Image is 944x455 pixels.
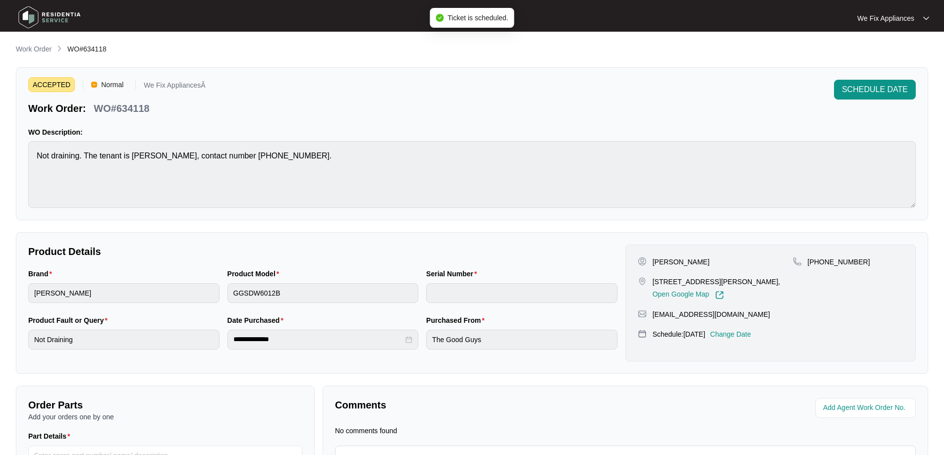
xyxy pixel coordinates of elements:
label: Date Purchased [227,315,287,325]
label: Part Details [28,431,74,441]
p: [PHONE_NUMBER] [808,257,870,267]
img: chevron-right [56,45,63,52]
p: Work Order: [28,101,86,115]
label: Product Fault or Query [28,315,111,325]
span: check-circle [436,14,444,22]
img: user-pin [638,257,647,266]
p: Comments [335,398,618,412]
img: map-pin [638,277,647,286]
p: Add your orders one by one [28,412,302,422]
label: Brand [28,269,56,279]
input: Product Fault or Query [28,330,220,350]
input: Purchased From [426,330,617,350]
p: [STREET_ADDRESS][PERSON_NAME], [653,277,780,287]
span: WO#634118 [67,45,107,53]
p: We Fix Appliances [857,13,914,23]
input: Serial Number [426,283,617,303]
img: dropdown arrow [923,16,929,21]
button: SCHEDULE DATE [834,80,916,100]
img: Vercel Logo [91,82,97,88]
p: Change Date [710,329,751,339]
p: [PERSON_NAME] [653,257,710,267]
label: Serial Number [426,269,481,279]
a: Work Order [14,44,54,55]
p: Work Order [16,44,52,54]
label: Product Model [227,269,283,279]
img: map-pin [793,257,802,266]
img: Link-External [715,291,724,300]
p: WO#634118 [94,101,149,115]
span: SCHEDULE DATE [842,84,908,96]
img: residentia service logo [15,2,84,32]
p: We Fix AppliancesÂ [144,82,205,92]
input: Add Agent Work Order No. [823,402,910,414]
p: [EMAIL_ADDRESS][DOMAIN_NAME] [653,309,770,319]
img: map-pin [638,329,647,338]
p: Product Details [28,245,617,258]
span: ACCEPTED [28,77,75,92]
input: Product Model [227,283,419,303]
textarea: Not draining. The tenant is [PERSON_NAME], contact number [PHONE_NUMBER]. [28,141,916,208]
input: Date Purchased [233,334,404,345]
span: Ticket is scheduled. [447,14,508,22]
label: Purchased From [426,315,489,325]
a: Open Google Map [653,291,724,300]
p: No comments found [335,426,397,436]
input: Brand [28,283,220,303]
span: Normal [97,77,127,92]
p: Order Parts [28,398,302,412]
p: WO Description: [28,127,916,137]
p: Schedule: [DATE] [653,329,705,339]
img: map-pin [638,309,647,318]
